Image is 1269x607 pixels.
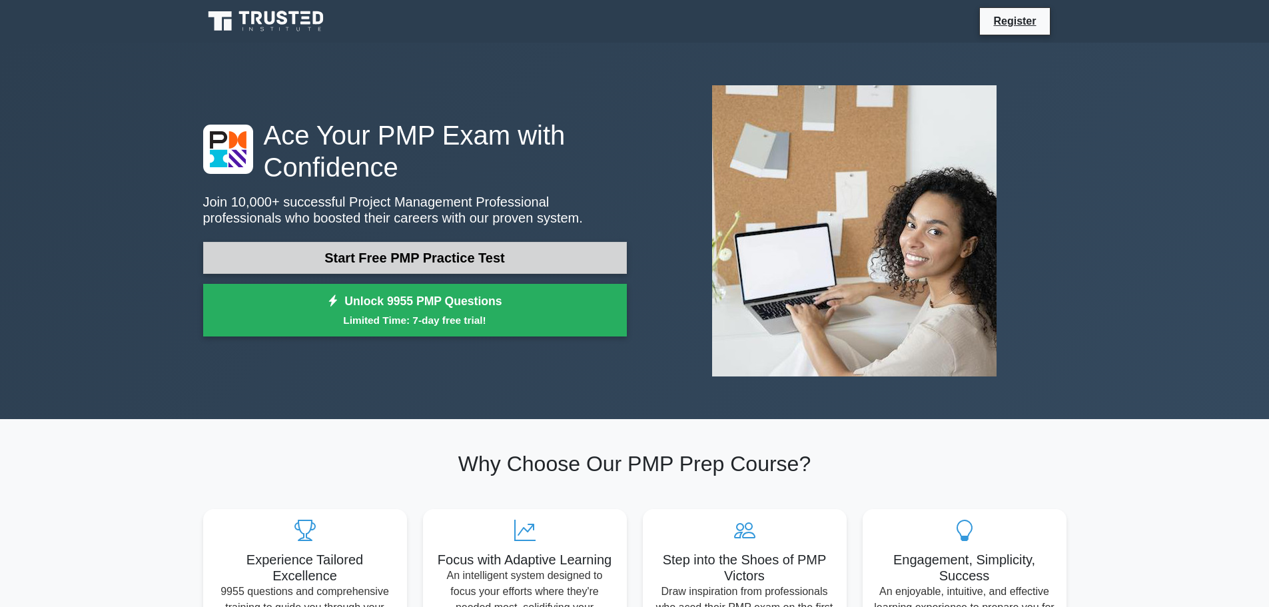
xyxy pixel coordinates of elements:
[203,194,627,226] p: Join 10,000+ successful Project Management Professional professionals who boosted their careers w...
[873,552,1056,584] h5: Engagement, Simplicity, Success
[434,552,616,568] h5: Focus with Adaptive Learning
[220,312,610,328] small: Limited Time: 7-day free trial!
[203,119,627,183] h1: Ace Your PMP Exam with Confidence
[203,242,627,274] a: Start Free PMP Practice Test
[203,284,627,337] a: Unlock 9955 PMP QuestionsLimited Time: 7-day free trial!
[985,13,1044,29] a: Register
[653,552,836,584] h5: Step into the Shoes of PMP Victors
[214,552,396,584] h5: Experience Tailored Excellence
[203,451,1066,476] h2: Why Choose Our PMP Prep Course?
